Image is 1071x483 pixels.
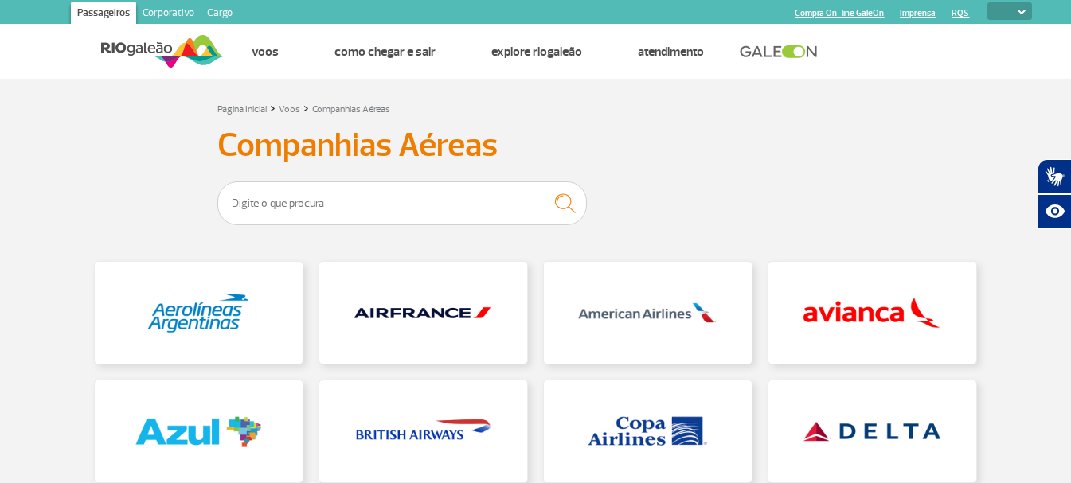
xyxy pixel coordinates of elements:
a: > [303,99,309,117]
a: Corporativo [136,2,201,27]
a: RQS [952,8,969,18]
a: Companhias Aéreas [312,103,390,115]
a: Página Inicial [217,103,267,115]
a: Como chegar e sair [334,44,436,60]
a: Cargo [201,2,239,27]
a: Voos [252,44,279,60]
button: Abrir recursos assistivos. [1038,194,1071,229]
div: Plugin de acessibilidade da Hand Talk. [1038,159,1071,229]
a: Atendimento [638,44,704,60]
input: Digite o que procura [217,181,587,225]
h3: Companhias Aéreas [217,126,854,166]
a: Voos [279,103,300,115]
a: Explore RIOgaleão [491,44,582,60]
a: Imprensa [900,8,936,18]
a: > [270,99,276,117]
button: Abrir tradutor de língua de sinais. [1038,159,1071,194]
a: Passageiros [71,2,136,27]
a: Compra On-line GaleOn [795,8,884,18]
